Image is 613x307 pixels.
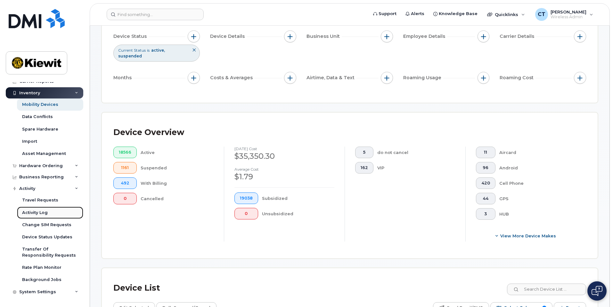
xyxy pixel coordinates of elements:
[592,286,602,296] img: Open chat
[234,192,258,204] button: 19038
[403,33,447,40] span: Employee Details
[113,74,134,81] span: Months
[411,11,424,17] span: Alerts
[234,167,334,171] h4: Average cost
[439,11,478,17] span: Knowledge Base
[551,9,586,14] span: [PERSON_NAME]
[210,74,255,81] span: Costs & Averages
[429,7,482,20] a: Knowledge Base
[499,193,576,204] div: GPS
[113,177,137,189] button: 492
[118,47,146,53] span: Current Status
[499,177,576,189] div: Cell Phone
[151,48,165,53] span: active
[476,147,495,158] button: 11
[481,150,490,155] span: 11
[141,147,214,158] div: Active
[377,147,455,158] div: do not cancel
[495,12,518,17] span: Quicklinks
[476,230,576,242] button: View More Device Makes
[113,280,160,296] div: Device List
[377,162,455,174] div: VIP
[369,7,401,20] a: Support
[481,181,490,186] span: 420
[306,74,356,81] span: Airtime, Data & Text
[361,165,368,170] span: 162
[500,233,556,239] span: View More Device Makes
[481,196,490,201] span: 44
[113,193,137,204] button: 0
[499,208,576,220] div: HUB
[118,54,142,58] span: suspended
[240,196,253,201] span: 19038
[476,193,495,204] button: 44
[234,151,334,162] div: $35,350.30
[147,47,150,53] span: is
[119,181,131,186] span: 492
[507,284,586,295] input: Search Device List ...
[113,124,184,141] div: Device Overview
[240,211,253,216] span: 0
[551,14,586,20] span: Wireless Admin
[476,177,495,189] button: 420
[481,211,490,217] span: 3
[107,9,204,20] input: Find something...
[476,162,495,174] button: 96
[483,8,529,21] div: Quicklinks
[234,208,258,219] button: 0
[403,74,443,81] span: Roaming Usage
[355,147,373,158] button: 5
[499,147,576,158] div: Aircard
[119,150,131,155] span: 18566
[500,33,536,40] span: Carrier Details
[306,33,342,40] span: Business Unit
[355,162,373,174] button: 162
[401,7,429,20] a: Alerts
[141,193,214,204] div: Cancelled
[499,162,576,174] div: Android
[113,33,149,40] span: Device Status
[113,162,137,174] button: 1161
[262,192,335,204] div: Subsidized
[141,177,214,189] div: With Billing
[210,33,247,40] span: Device Details
[379,11,396,17] span: Support
[113,147,137,158] button: 18566
[234,171,334,182] div: $1.79
[361,150,368,155] span: 5
[531,8,598,21] div: Courtney Trahan
[141,162,214,174] div: Suspended
[119,165,131,170] span: 1161
[481,165,490,170] span: 96
[538,11,545,18] span: CT
[234,147,334,151] h4: [DATE] cost
[262,208,335,219] div: Unsubsidized
[119,196,131,201] span: 0
[500,74,535,81] span: Roaming Cost
[476,208,495,220] button: 3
